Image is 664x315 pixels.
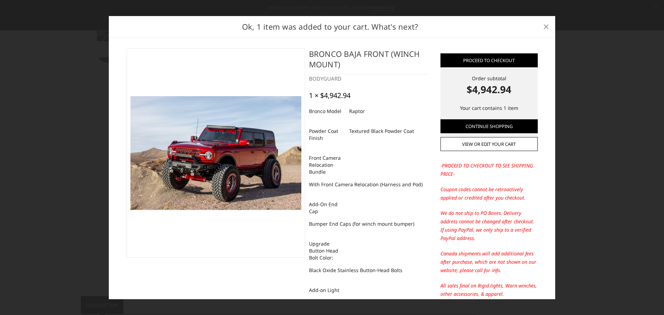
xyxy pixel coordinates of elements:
[440,82,538,97] strong: $4,942.94
[130,96,301,210] img: Bronco Baja Front (winch mount)
[440,119,538,133] a: Continue Shopping
[309,284,344,296] dt: Add-on Light
[309,198,344,217] dt: Add-On End Cap
[309,48,429,75] h4: Bronco Baja Front (winch mount)
[440,53,538,67] a: Proceed to checkout
[309,217,414,230] dd: Bumper End Caps (for winch mount bumper)
[309,75,429,83] div: BODYGUARD
[440,185,538,202] p: Coupon codes cannot be retroactively applied or credited after you checkout.
[309,91,350,99] div: 1 × $4,942.94
[629,282,664,315] iframe: Chat Widget
[349,105,365,117] dd: Raptor
[309,105,344,117] dt: Bronco Model
[309,237,344,264] dt: Upgrade Button Head Bolt Color:
[120,21,541,32] h2: Ok, 1 item was added to your cart. What's next?
[440,249,538,275] p: Canada shipments will add additional fees after purchase, which are not shown on our website; ple...
[440,162,538,178] p: -PROCEED TO CHECKOUT TO SEE SHIPPING PRICE-
[309,125,344,144] dt: Powder Coat Finish
[440,75,538,97] div: Order subtotal
[309,264,402,276] dd: Black Oxide Stainless Button-Head Bolts
[440,209,538,242] p: We do not ship to PO Boxes. Delivery address cannot be changed after checkout. If using PayPal, w...
[541,21,552,32] a: Close
[309,296,424,309] dd: Rigid 20521 Ignite - Flood -Surface Mount (2 pair)
[309,178,423,190] dd: With Front Camera Relocation (Harness and Pod)
[440,282,538,298] p: All sales final on Rigid lights, Warn winches, other accessories, & apparel.
[543,19,549,34] span: ×
[440,137,538,151] a: View or edit your cart
[349,125,414,137] dd: Textured Black Powder Coat
[309,151,344,178] dt: Front Camera Relocation Bundle
[440,104,538,112] p: Your cart contains 1 item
